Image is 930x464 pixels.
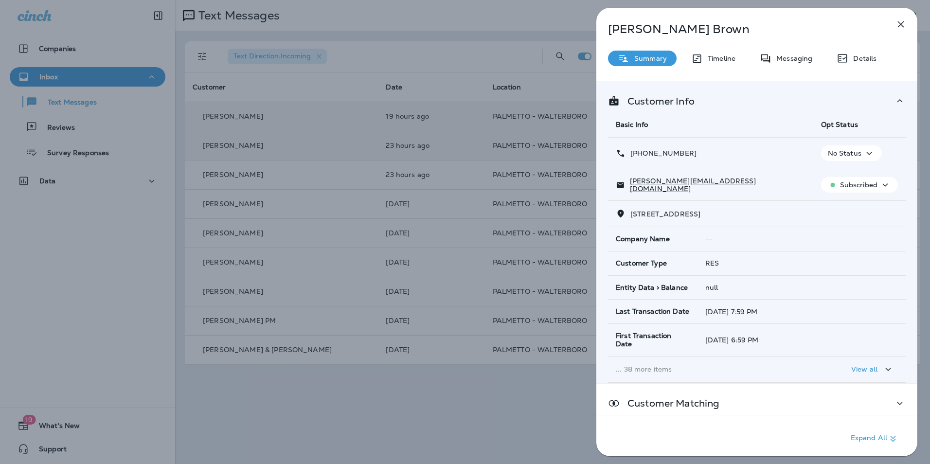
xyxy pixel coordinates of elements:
[629,54,667,62] p: Summary
[705,283,718,292] span: null
[616,120,648,129] span: Basic Info
[616,332,690,348] span: First Transaction Date
[851,433,899,445] p: Expand All
[616,259,667,268] span: Customer Type
[847,430,903,447] button: Expand All
[703,54,735,62] p: Timeline
[616,365,805,373] p: ... 38 more items
[620,399,719,407] p: Customer Matching
[608,22,874,36] p: [PERSON_NAME] Brown
[840,181,877,189] p: Subscribed
[625,177,805,193] p: [PERSON_NAME][EMAIL_ADDRESS][DOMAIN_NAME]
[851,365,877,373] p: View all
[616,307,689,316] span: Last Transaction Date
[705,336,759,344] span: [DATE] 6:59 PM
[848,54,876,62] p: Details
[620,97,695,105] p: Customer Info
[821,145,882,161] button: No Status
[626,149,697,157] p: [PHONE_NUMBER]
[616,284,688,292] span: Entity Data > Balance
[616,235,670,243] span: Company Name
[705,234,712,243] span: --
[828,149,861,157] p: No Status
[630,210,700,218] span: [STREET_ADDRESS]
[705,307,758,316] span: [DATE] 7:59 PM
[847,360,898,378] button: View all
[771,54,812,62] p: Messaging
[705,259,719,268] span: RES
[821,177,898,193] button: Subscribed
[821,120,858,129] span: Opt Status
